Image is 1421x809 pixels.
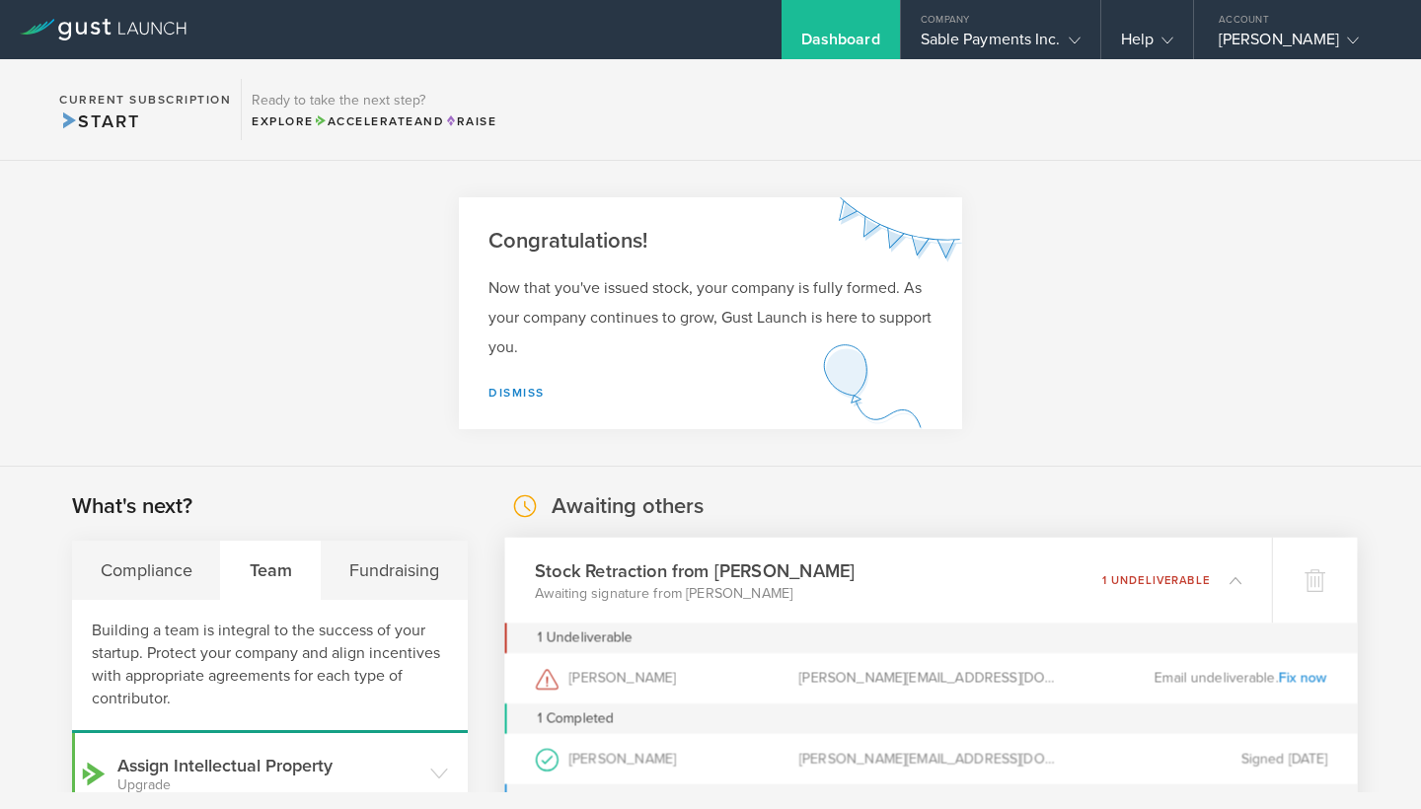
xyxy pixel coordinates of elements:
h2: Awaiting others [552,492,704,521]
div: Sable Payments Inc. [921,30,1081,59]
div: [PERSON_NAME] [1219,30,1386,59]
div: [PERSON_NAME] [535,734,799,784]
a: Dismiss [488,386,545,400]
div: Email undeliverable. [1063,653,1327,703]
iframe: Chat Widget [1322,714,1421,809]
div: Building a team is integral to the success of your startup. Protect your company and align incent... [72,600,468,733]
p: Now that you've issued stock, your company is fully formed. As your company continues to grow, Gu... [488,273,933,362]
div: Team [221,541,321,600]
div: 1 Undeliverable [537,623,633,653]
div: Signed [DATE] [1063,734,1327,784]
h2: Current Subscription [59,94,231,106]
p: Awaiting signature from [PERSON_NAME] [535,583,855,603]
h3: Stock Retraction from [PERSON_NAME] [535,557,855,584]
span: Start [59,110,139,132]
small: Upgrade [117,778,420,792]
h3: Assign Intellectual Property [117,753,420,792]
div: [PERSON_NAME] [535,653,799,703]
a: Fix now [1278,669,1327,686]
div: Ready to take the next step?ExploreAccelerateandRaise [241,79,506,140]
div: [PERSON_NAME][EMAIL_ADDRESS][DOMAIN_NAME] [798,734,1063,784]
span: Raise [444,114,496,128]
h2: What's next? [72,492,192,521]
div: Compliance [72,541,221,600]
h2: Congratulations! [488,227,933,256]
div: Explore [252,112,496,130]
span: and [314,114,445,128]
div: [PERSON_NAME][EMAIL_ADDRESS][DOMAIN_NAME] [798,653,1063,703]
div: Fundraising [321,541,467,600]
div: Dashboard [801,30,880,59]
div: Help [1121,30,1173,59]
span: Accelerate [314,114,414,128]
div: 1 Completed [504,703,1357,734]
h3: Ready to take the next step? [252,94,496,108]
p: 1 undeliverable [1101,574,1209,585]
